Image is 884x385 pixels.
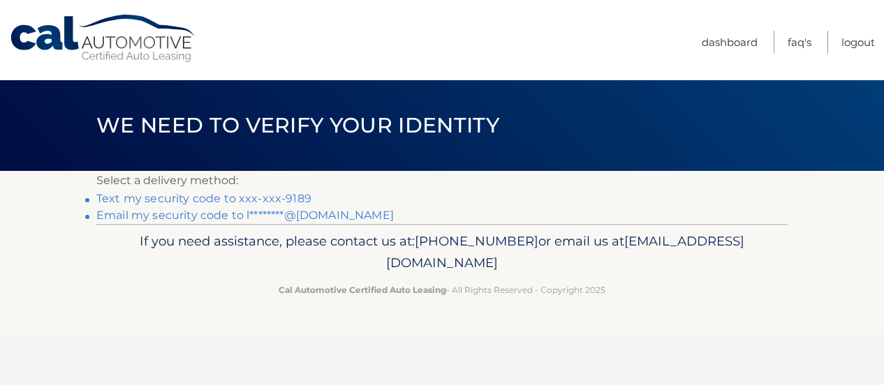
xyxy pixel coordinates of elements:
[279,285,446,295] strong: Cal Automotive Certified Auto Leasing
[702,31,758,54] a: Dashboard
[105,230,779,275] p: If you need assistance, please contact us at: or email us at
[9,14,198,63] a: Cal Automotive
[841,31,875,54] a: Logout
[96,171,788,190] p: Select a delivery method:
[105,282,779,297] p: - All Rights Reserved - Copyright 2025
[788,31,811,54] a: FAQ's
[96,209,394,222] a: Email my security code to l********@[DOMAIN_NAME]
[96,112,499,138] span: We need to verify your identity
[415,233,538,249] span: [PHONE_NUMBER]
[96,192,311,205] a: Text my security code to xxx-xxx-9189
